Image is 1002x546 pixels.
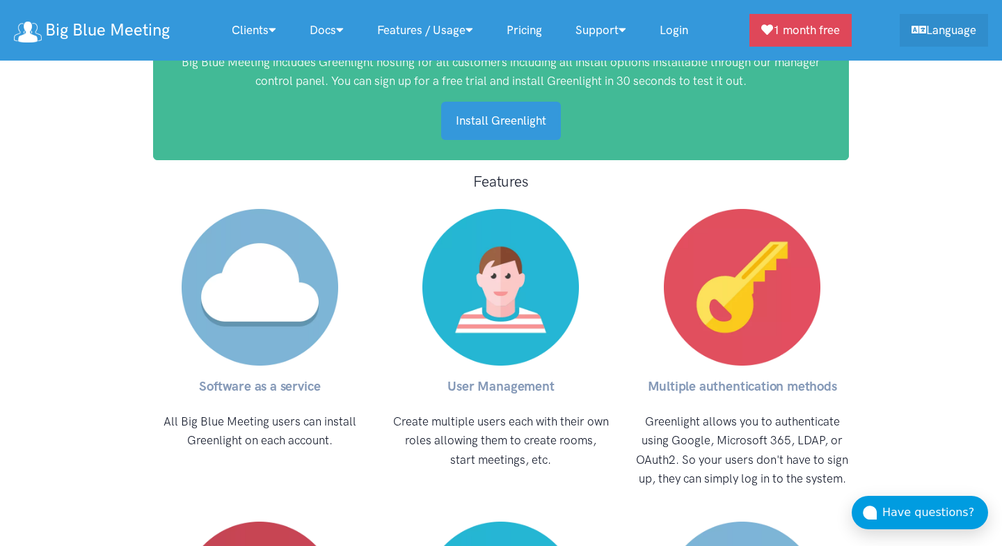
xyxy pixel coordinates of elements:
p: Create multiple users each with their own roles allowing them to create rooms, start meetings, etc. [392,412,611,469]
img: Multiple authentication methods [664,209,820,366]
a: Install Greenlight [441,102,561,140]
a: Login [643,15,705,45]
h3: Features [153,171,849,192]
div: Have questions? [882,504,988,522]
a: Features / Usage [360,15,490,45]
a: Docs [293,15,360,45]
img: Software as a service [182,209,338,366]
a: Clients [215,15,293,45]
p: All Big Blue Meeting users can install Greenlight on each account. [150,412,369,450]
a: Support [559,15,643,45]
img: logo [14,22,42,42]
strong: Software as a service [199,378,320,394]
strong: Multiple authentication methods [648,378,837,394]
img: User Management [422,209,579,366]
a: Pricing [490,15,559,45]
a: 1 month free [749,14,852,47]
strong: User Management [447,378,554,394]
p: Greenlight allows you to authenticate using Google, Microsoft 365, LDAP, or OAuth2. So your users... [633,412,852,488]
a: Big Blue Meeting [14,15,170,45]
a: Language [900,14,988,47]
button: Have questions? [852,496,988,529]
p: Big Blue Meeting includes Greenlight hosting for all customers including all install options inst... [168,53,834,91]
